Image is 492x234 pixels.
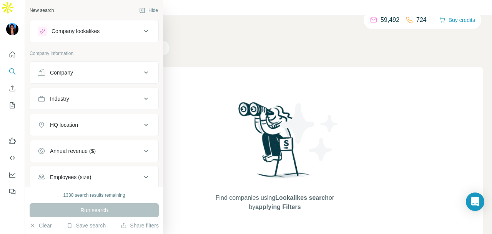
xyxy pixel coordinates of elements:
[6,151,18,165] button: Use Surfe API
[6,65,18,78] button: Search
[6,168,18,182] button: Dashboard
[66,222,106,229] button: Save search
[30,7,54,14] div: New search
[50,95,69,103] div: Industry
[134,5,163,16] button: Hide
[52,27,100,35] div: Company lookalikes
[6,185,18,199] button: Feedback
[6,98,18,112] button: My lists
[121,222,159,229] button: Share filters
[6,48,18,61] button: Quick start
[439,15,475,25] button: Buy credits
[275,194,329,201] span: Lookalikes search
[30,50,159,57] p: Company information
[275,98,344,167] img: Surfe Illustration - Stars
[466,193,484,211] div: Open Intercom Messenger
[416,15,427,25] p: 724
[213,193,336,212] span: Find companies using or by
[30,63,158,82] button: Company
[30,116,158,134] button: HQ location
[235,100,315,186] img: Surfe Illustration - Woman searching with binoculars
[6,23,18,35] img: Avatar
[67,25,483,35] h4: Search
[30,22,158,40] button: Company lookalikes
[6,134,18,148] button: Use Surfe on LinkedIn
[50,121,78,129] div: HQ location
[50,69,73,76] div: Company
[30,168,158,186] button: Employees (size)
[30,142,158,160] button: Annual revenue ($)
[30,90,158,108] button: Industry
[63,192,125,199] div: 1330 search results remaining
[50,173,91,181] div: Employees (size)
[30,222,52,229] button: Clear
[381,15,399,25] p: 59,492
[255,204,301,210] span: applying Filters
[6,81,18,95] button: Enrich CSV
[50,147,96,155] div: Annual revenue ($)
